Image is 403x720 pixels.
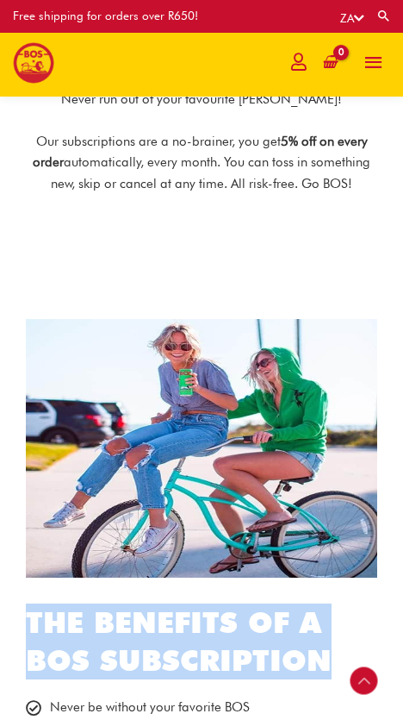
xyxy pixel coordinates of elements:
p: Never run out of your favourite [PERSON_NAME]! [26,89,377,110]
a: Search button [376,9,392,23]
span: Never be without your favorite BOS [46,697,250,718]
div: Free shipping for orders over R650! [13,10,198,22]
a: View Shopping Cart, empty [320,53,338,72]
img: BOS logo finals-200px [13,42,54,84]
img: Bos Subscription [26,319,377,578]
b: 5 [281,134,288,149]
h2: The benefits of a BOS subscription [26,604,386,679]
p: Our subscriptions are a no-brainer, you get automatically, every month. You can toss in something... [26,131,377,195]
strong: % off on every order [33,134,368,171]
a: ZA [340,11,364,25]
